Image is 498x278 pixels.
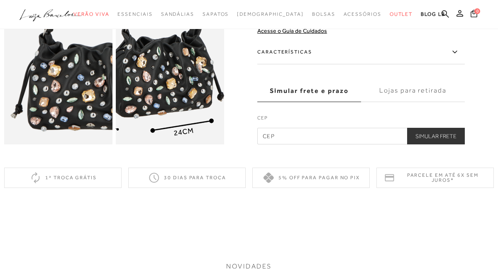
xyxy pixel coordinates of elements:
label: CEP [257,114,465,126]
span: Outlet [390,11,413,17]
span: Bolsas [312,11,335,17]
span: 0 [474,8,480,14]
span: [DEMOGRAPHIC_DATA] [237,11,304,17]
a: categoryNavScreenReaderText [117,7,152,22]
a: categoryNavScreenReaderText [73,7,109,22]
div: Parcele em até 6x sem juros* [376,168,494,188]
span: Acessórios [344,11,381,17]
span: Verão Viva [73,11,109,17]
a: categoryNavScreenReaderText [344,7,381,22]
a: categoryNavScreenReaderText [161,7,194,22]
a: noSubCategoriesText [237,7,304,22]
div: 30 dias para troca [128,168,246,188]
a: BLOG LB [421,7,445,22]
div: 5% off para pagar no PIX [252,168,370,188]
a: Acesse o Guia de Cuidados [257,27,327,34]
span: Sapatos [203,11,229,17]
span: Sandálias [161,11,194,17]
div: 1ª troca grátis [4,168,122,188]
label: Lojas para retirada [361,80,465,102]
label: Características [257,40,465,64]
a: categoryNavScreenReaderText [312,7,335,22]
button: Simular Frete [407,128,465,144]
span: Essenciais [117,11,152,17]
input: CEP [257,128,465,144]
label: Simular frete e prazo [257,80,361,102]
a: categoryNavScreenReaderText [203,7,229,22]
button: 0 [468,9,480,20]
span: BLOG LB [421,11,445,17]
a: categoryNavScreenReaderText [390,7,413,22]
